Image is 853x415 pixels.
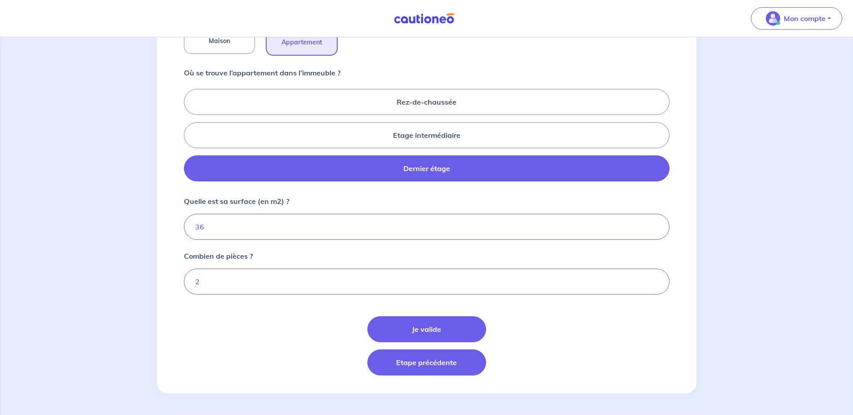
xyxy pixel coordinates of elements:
p: Combien de pièces ? [184,251,253,261]
img: Cautioneo [390,13,458,24]
button: Etape précédente [367,349,486,375]
input: Ex : 67 [184,214,670,240]
img: illu_account_valid_menu.svg [766,11,780,26]
button: Je valide [367,316,486,342]
span: Appartement [281,37,322,48]
p: Mon compte [784,13,826,24]
button: illu_account_valid_menu.svgMon compte [751,7,842,30]
input: Ex: 1 [184,269,670,295]
label: Dernier étage [184,155,670,181]
p: Quelle est sa surface (en m2) ? [184,196,289,207]
p: Où se trouve l’appartement dans l’immeuble ? [184,67,340,78]
label: Etage intermédiaire [184,122,670,148]
span: Maison [209,35,230,46]
label: Rez-de-chaussée [184,89,670,115]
